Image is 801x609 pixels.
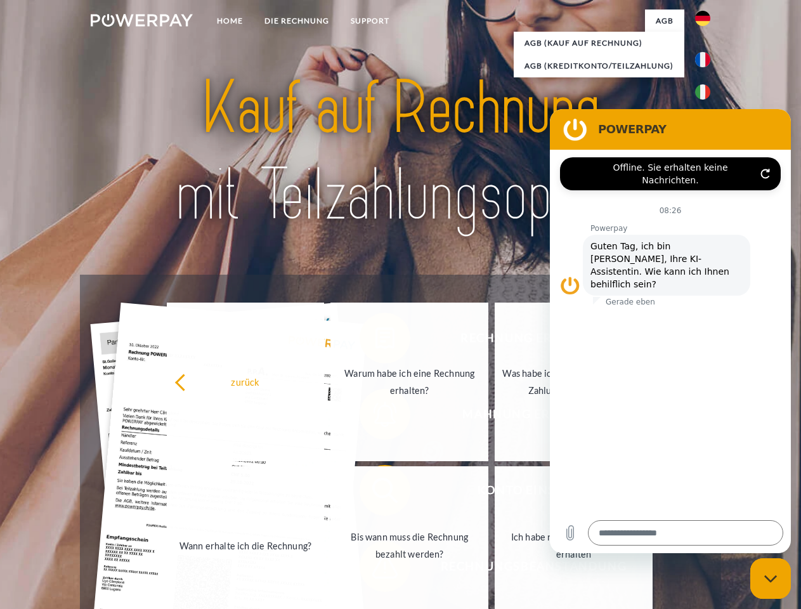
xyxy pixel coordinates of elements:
[550,109,791,553] iframe: Messaging-Fenster
[174,537,317,554] div: Wann erhalte ich die Rechnung?
[338,528,481,563] div: Bis wann muss die Rechnung bezahlt werden?
[174,373,317,390] div: zurück
[91,14,193,27] img: logo-powerpay-white.svg
[502,528,645,563] div: Ich habe nur eine Teillieferung erhalten
[695,84,710,100] img: it
[750,558,791,599] iframe: Schaltfläche zum Öffnen des Messaging-Fensters; Konversation läuft
[254,10,340,32] a: DIE RECHNUNG
[645,10,684,32] a: agb
[502,365,645,399] div: Was habe ich noch offen, ist meine Zahlung eingegangen?
[514,55,684,77] a: AGB (Kreditkonto/Teilzahlung)
[338,365,481,399] div: Warum habe ich eine Rechnung erhalten?
[340,10,400,32] a: SUPPORT
[121,61,680,243] img: title-powerpay_de.svg
[514,32,684,55] a: AGB (Kauf auf Rechnung)
[206,10,254,32] a: Home
[495,303,653,461] a: Was habe ich noch offen, ist meine Zahlung eingegangen?
[695,52,710,67] img: fr
[695,11,710,26] img: de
